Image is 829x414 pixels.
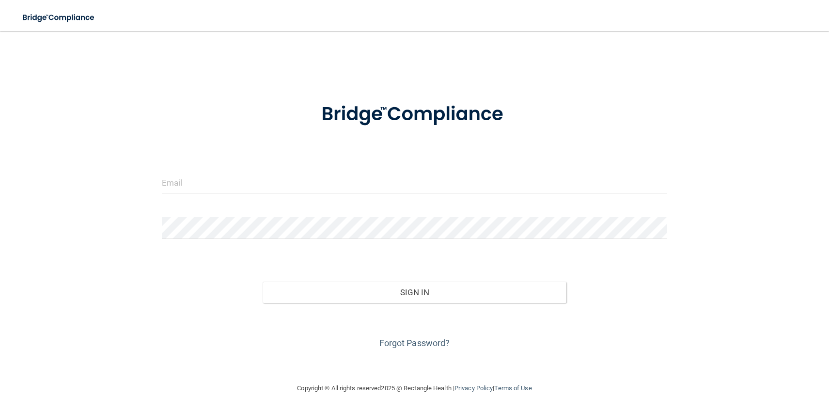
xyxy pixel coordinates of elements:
[379,338,450,348] a: Forgot Password?
[263,282,566,303] button: Sign In
[162,172,668,193] input: Email
[15,8,104,28] img: bridge_compliance_login_screen.278c3ca4.svg
[301,89,527,140] img: bridge_compliance_login_screen.278c3ca4.svg
[238,373,592,404] div: Copyright © All rights reserved 2025 @ Rectangle Health | |
[494,384,532,392] a: Terms of Use
[454,384,493,392] a: Privacy Policy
